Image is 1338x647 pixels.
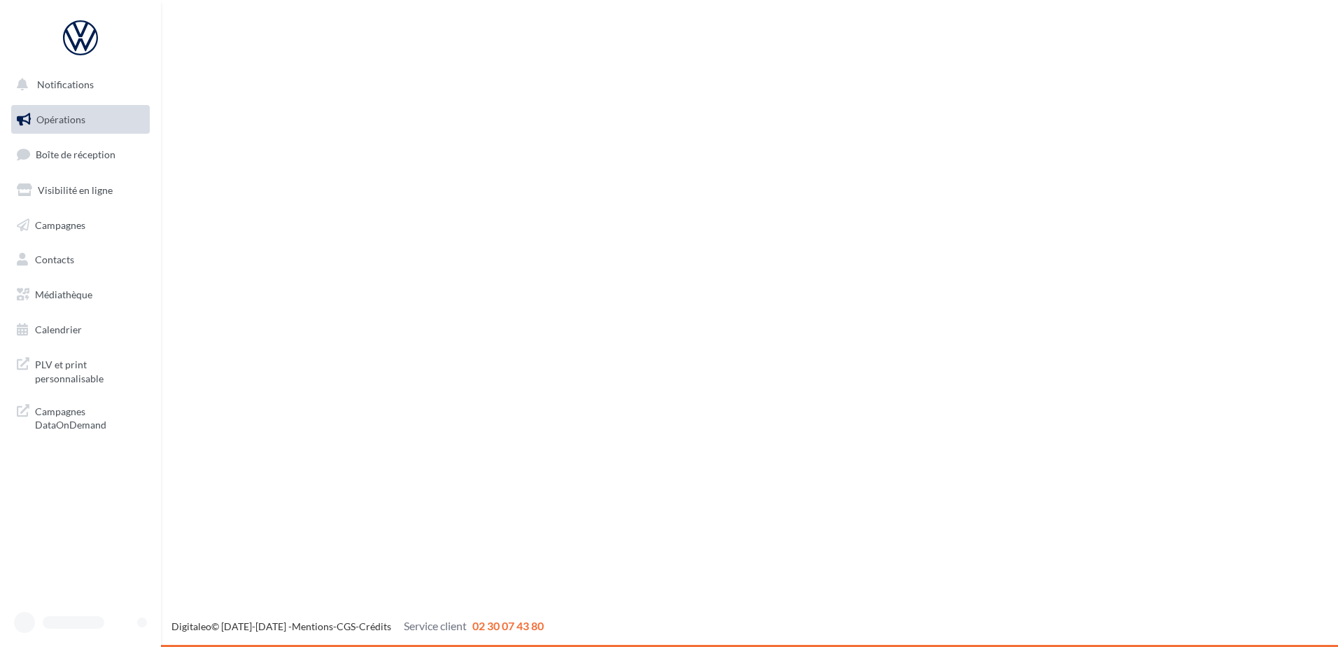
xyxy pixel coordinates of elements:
span: Notifications [37,78,94,90]
span: Service client [404,619,467,632]
span: Boîte de réception [36,148,115,160]
a: Médiathèque [8,280,153,309]
span: © [DATE]-[DATE] - - - [171,620,544,632]
span: Opérations [36,113,85,125]
a: Crédits [359,620,391,632]
a: Campagnes DataOnDemand [8,396,153,438]
span: Campagnes DataOnDemand [35,402,144,432]
a: Digitaleo [171,620,211,632]
a: Boîte de réception [8,139,153,169]
a: CGS [337,620,355,632]
a: PLV et print personnalisable [8,349,153,391]
a: Opérations [8,105,153,134]
span: 02 30 07 43 80 [472,619,544,632]
a: Visibilité en ligne [8,176,153,205]
a: Mentions [292,620,333,632]
a: Calendrier [8,315,153,345]
span: Calendrier [35,323,82,335]
a: Campagnes [8,211,153,240]
span: Médiathèque [35,288,92,300]
span: Visibilité en ligne [38,184,113,196]
button: Notifications [8,70,147,99]
span: Contacts [35,253,74,265]
span: PLV et print personnalisable [35,355,144,385]
span: Campagnes [35,218,85,230]
a: Contacts [8,245,153,274]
